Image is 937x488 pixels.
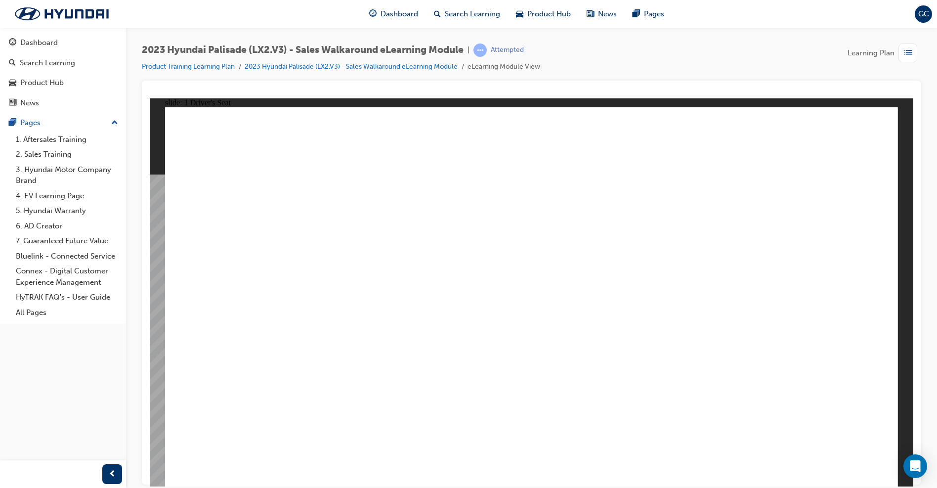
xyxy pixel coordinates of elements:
[4,74,122,92] a: Product Hub
[918,8,929,20] span: GC
[9,39,16,47] span: guage-icon
[5,3,119,24] img: Trak
[625,4,672,24] a: pages-iconPages
[426,4,508,24] a: search-iconSearch Learning
[20,37,58,48] div: Dashboard
[579,4,625,24] a: news-iconNews
[12,233,122,249] a: 7. Guaranteed Future Value
[381,8,418,20] span: Dashboard
[4,34,122,52] a: Dashboard
[4,94,122,112] a: News
[12,249,122,264] a: Bluelink - Connected Service
[12,188,122,204] a: 4. EV Learning Page
[20,97,39,109] div: News
[508,4,579,24] a: car-iconProduct Hub
[848,44,921,62] button: Learning Plan
[12,132,122,147] a: 1. Aftersales Training
[445,8,500,20] span: Search Learning
[848,47,894,59] span: Learning Plan
[516,8,523,20] span: car-icon
[633,8,640,20] span: pages-icon
[369,8,377,20] span: guage-icon
[142,44,464,56] span: 2023 Hyundai Palisade (LX2.V3) - Sales Walkaround eLearning Module
[644,8,664,20] span: Pages
[9,59,16,68] span: search-icon
[9,119,16,128] span: pages-icon
[915,5,932,23] button: GC
[12,147,122,162] a: 2. Sales Training
[468,44,469,56] span: |
[12,162,122,188] a: 3. Hyundai Motor Company Brand
[4,32,122,114] button: DashboardSearch LearningProduct HubNews
[12,219,122,234] a: 6. AD Creator
[4,114,122,132] button: Pages
[12,305,122,320] a: All Pages
[12,264,122,290] a: Connex - Digital Customer Experience Management
[527,8,571,20] span: Product Hub
[4,54,122,72] a: Search Learning
[12,203,122,219] a: 5. Hyundai Warranty
[468,61,540,73] li: eLearning Module View
[109,468,116,481] span: prev-icon
[587,8,594,20] span: news-icon
[245,62,458,71] a: 2023 Hyundai Palisade (LX2.V3) - Sales Walkaround eLearning Module
[361,4,426,24] a: guage-iconDashboard
[434,8,441,20] span: search-icon
[473,44,487,57] span: learningRecordVerb_ATTEMPT-icon
[20,57,75,69] div: Search Learning
[9,79,16,88] span: car-icon
[598,8,617,20] span: News
[20,117,41,129] div: Pages
[903,454,927,478] div: Open Intercom Messenger
[111,117,118,130] span: up-icon
[20,77,64,89] div: Product Hub
[491,45,524,55] div: Attempted
[142,62,235,71] a: Product Training Learning Plan
[904,47,912,59] span: list-icon
[12,290,122,305] a: HyTRAK FAQ's - User Guide
[9,99,16,108] span: news-icon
